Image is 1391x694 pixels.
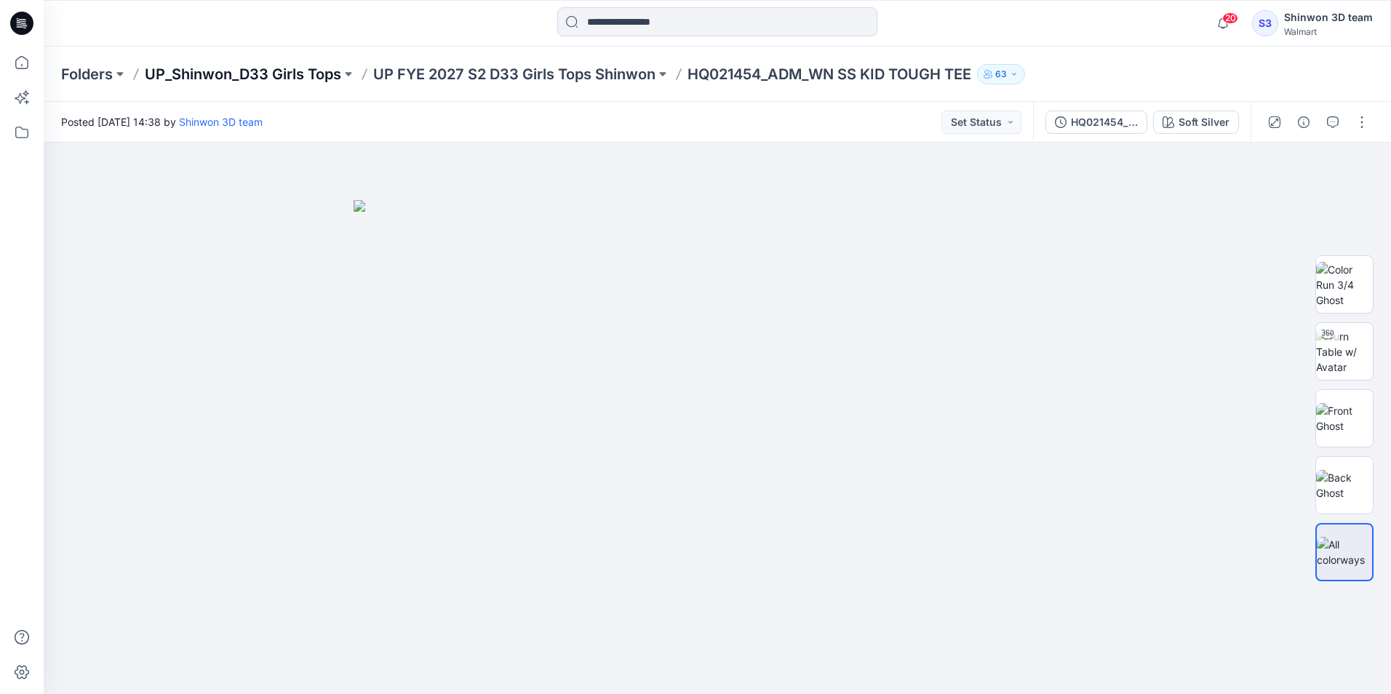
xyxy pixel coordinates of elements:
span: Posted [DATE] 14:38 by [61,114,263,129]
a: Shinwon 3D team [179,116,263,128]
img: Back Ghost [1316,470,1373,500]
div: S3 [1252,10,1278,36]
span: 20 [1222,12,1238,24]
div: Soft Silver [1179,114,1229,130]
img: All colorways [1317,537,1372,567]
a: UP FYE 2027 S2 D33 Girls Tops Shinwon [373,64,655,84]
a: Folders [61,64,113,84]
div: HQ021454_ADM_WN SS KID TOUGH TEE [1071,114,1138,130]
button: HQ021454_ADM_WN SS KID TOUGH TEE [1045,111,1147,134]
div: Shinwon 3D team [1284,9,1373,26]
button: Details [1292,111,1315,134]
img: Turn Table w/ Avatar [1316,329,1373,375]
a: UP_Shinwon_D33 Girls Tops [145,64,341,84]
img: eyJhbGciOiJIUzI1NiIsImtpZCI6IjAiLCJzbHQiOiJzZXMiLCJ0eXAiOiJKV1QifQ.eyJkYXRhIjp7InR5cGUiOiJzdG9yYW... [354,200,1081,694]
p: 63 [995,66,1007,82]
p: HQ021454_ADM_WN SS KID TOUGH TEE [687,64,971,84]
div: Walmart [1284,26,1373,37]
button: Soft Silver [1153,111,1239,134]
img: Color Run 3/4 Ghost [1316,262,1373,308]
img: Front Ghost [1316,403,1373,434]
button: 63 [977,64,1025,84]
